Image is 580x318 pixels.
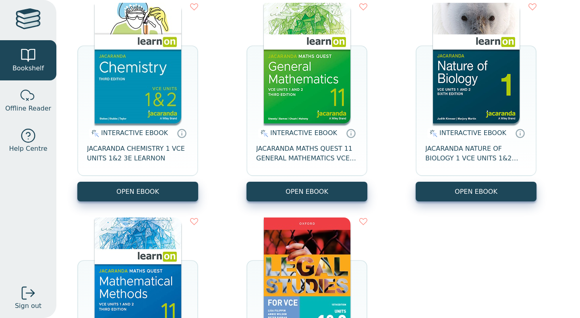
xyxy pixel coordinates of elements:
button: OPEN EBOOK [416,182,536,201]
span: Help Centre [9,144,47,154]
a: Interactive eBooks are accessed online via the publisher’s portal. They contain interactive resou... [515,128,525,138]
img: interactive.svg [258,129,268,138]
img: interactive.svg [427,129,437,138]
span: Sign out [15,301,41,311]
span: INTERACTIVE EBOOK [439,129,506,137]
img: bac72b22-5188-ea11-a992-0272d098c78b.jpg [433,3,520,123]
span: INTERACTIVE EBOOK [270,129,337,137]
img: 37f81dd5-9e6c-4284-8d4c-e51904e9365e.jpg [95,3,181,123]
button: OPEN EBOOK [77,182,198,201]
span: INTERACTIVE EBOOK [101,129,168,137]
img: f7b900ab-df9f-4510-98da-0629c5cbb4fd.jpg [264,3,350,123]
button: OPEN EBOOK [246,182,367,201]
a: Interactive eBooks are accessed online via the publisher’s portal. They contain interactive resou... [177,128,186,138]
span: Bookshelf [12,64,44,73]
a: Interactive eBooks are accessed online via the publisher’s portal. They contain interactive resou... [346,128,356,138]
span: JACARANDA MATHS QUEST 11 GENERAL MATHEMATICS VCE UNITS 1&2 3E LEARNON [256,144,358,163]
span: JACARANDA CHEMISTRY 1 VCE UNITS 1&2 3E LEARNON [87,144,188,163]
img: interactive.svg [89,129,99,138]
span: JACARANDA NATURE OF BIOLOGY 1 VCE UNITS 1&2 LEARNON 6E (INCL STUDYON) EBOOK [425,144,527,163]
span: Offline Reader [5,104,51,113]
